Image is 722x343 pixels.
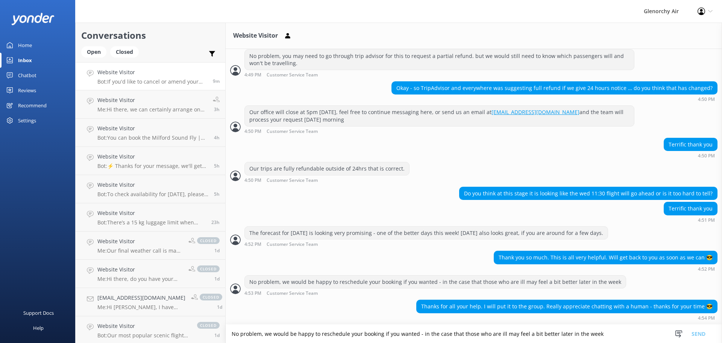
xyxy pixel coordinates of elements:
div: Sep 29 2025 04:50pm (UTC +13:00) Pacific/Auckland [244,177,410,183]
h4: [EMAIL_ADDRESS][DOMAIN_NAME] [97,294,185,302]
div: No problem, we would be happy to reschedule your booking if you wanted - in the case that those w... [245,276,626,288]
strong: 4:50 PM [698,97,715,102]
div: Inbox [18,53,32,68]
div: Home [18,38,32,53]
div: Sep 29 2025 04:54pm (UTC +13:00) Pacific/Auckland [416,315,717,320]
span: closed [197,237,220,244]
div: Sep 29 2025 04:50pm (UTC +13:00) Pacific/Auckland [664,153,717,158]
strong: 4:52 PM [244,242,261,247]
h4: Website Visitor [97,96,207,104]
span: Customer Service Team [267,129,318,134]
h4: Website Visitor [97,181,208,189]
a: Website VisitorBot:If you'd like to cancel or amend your reservation, please contact the Glenorch... [76,62,225,90]
span: Sep 29 2025 11:17am (UTC +13:00) Pacific/Auckland [214,191,220,197]
span: closed [197,265,220,272]
p: Bot: To check availability for [DATE], please visit [URL][DOMAIN_NAME]. [97,191,208,198]
span: closed [200,294,222,300]
div: Thanks for all your help. I will put it to the group. Really appreciate chatting with a human - t... [417,300,717,313]
div: Thank you so much. This is all very helpful. Will get back to you as soon as we can 😎 [494,251,717,264]
span: Sep 29 2025 12:56pm (UTC +13:00) Pacific/Auckland [214,106,220,113]
p: Me: Hi there, we can certainly arrange one way flights on each day, the price for this is $499 pe... [97,106,207,113]
strong: 4:50 PM [244,129,261,134]
a: Website VisitorBot:⚡ Thanks for your message, we'll get back to you as soon as we can. You're als... [76,147,225,175]
div: Sep 29 2025 04:52pm (UTC +13:00) Pacific/Auckland [244,241,608,247]
span: Sep 28 2025 12:51pm (UTC +13:00) Pacific/Auckland [214,276,220,282]
div: Chatbot [18,68,36,83]
strong: 4:53 PM [244,291,261,296]
span: Customer Service Team [267,73,318,78]
div: No problem, you may need to go through trip advisor for this to request a partial refund. but we ... [245,50,634,70]
div: Open [81,46,106,58]
a: Website VisitorMe:Hi there, we can certainly arrange one way flights on each day, the price for t... [76,90,225,119]
p: Me: Our final weather call is made 1hr before the scheduled departure time. Unfortunately we woul... [97,247,183,254]
div: Sep 29 2025 04:52pm (UTC +13:00) Pacific/Auckland [494,266,717,271]
p: Bot: Our most popular scenic flights include: - Milford Sound Fly | Cruise | Fly - Our most popul... [97,332,190,339]
span: Sep 28 2025 05:43pm (UTC +13:00) Pacific/Auckland [211,219,220,226]
div: Sep 29 2025 04:50pm (UTC +13:00) Pacific/Auckland [391,96,717,102]
img: yonder-white-logo.png [11,13,55,25]
strong: 4:54 PM [698,316,715,320]
p: Bot: You can book the Milford Sound Fly | Cruise | Fly online at [URL][DOMAIN_NAME]. Prices start... [97,134,208,141]
div: Help [33,320,44,335]
p: Bot: There’s a 15 kg luggage limit when flying with Glenorchy Air. Please check our list of restr... [97,219,206,226]
div: Settings [18,113,36,128]
span: Customer Service Team [267,242,318,247]
div: Sep 29 2025 04:50pm (UTC +13:00) Pacific/Auckland [244,128,634,134]
div: Support Docs [23,305,54,320]
strong: 4:52 PM [698,267,715,271]
a: Website VisitorMe:Our final weather call is made 1hr before the scheduled departure time. Unfortu... [76,232,225,260]
div: Sep 29 2025 04:49pm (UTC +13:00) Pacific/Auckland [244,72,634,78]
div: Sep 29 2025 04:53pm (UTC +13:00) Pacific/Auckland [244,290,626,296]
div: Okay - so TripAdvisor and everywhere was suggesting full refund if we give 24 hours notice … do y... [392,82,717,95]
h3: Website Visitor [233,31,278,41]
div: Terrific thank you [664,138,717,151]
p: Me: Hi [PERSON_NAME], I have sent you an email to the address listed above. Thanks, [PERSON_NAME]. [97,304,185,311]
div: Our trips are fully refundable outside of 24hrs that is correct. [245,162,409,175]
strong: 4:49 PM [244,73,261,78]
strong: 4:50 PM [698,154,715,158]
div: The forecast for [DATE] is looking very promising - one of the better days this week! [DATE] also... [245,227,608,239]
span: Sep 29 2025 04:45pm (UTC +13:00) Pacific/Auckland [213,78,220,84]
strong: 4:51 PM [698,218,715,223]
a: [EMAIL_ADDRESS][DOMAIN_NAME] [491,108,579,116]
a: Closed [110,47,143,56]
span: Customer Service Team [267,291,318,296]
p: Bot: ⚡ Thanks for your message, we'll get back to you as soon as we can. You're also welcome to k... [97,163,208,169]
span: Sep 28 2025 06:00am (UTC +13:00) Pacific/Auckland [214,332,220,338]
span: Sep 29 2025 12:06pm (UTC +13:00) Pacific/Auckland [214,134,220,141]
strong: 4:50 PM [244,178,261,183]
h2: Conversations [81,28,220,43]
div: Recommend [18,98,47,113]
p: Me: Hi there, do you have your reference number, please and I can have a look for you? [97,276,183,282]
h4: Website Visitor [97,152,208,161]
span: Customer Service Team [267,178,318,183]
h4: Website Visitor [97,68,207,76]
span: Sep 28 2025 12:53pm (UTC +13:00) Pacific/Auckland [214,247,220,254]
span: closed [197,322,220,329]
div: Our office will close at 5pm [DATE], feel free to continue messaging here, or send us an email at... [245,106,634,126]
h4: Website Visitor [97,209,206,217]
a: [EMAIL_ADDRESS][DOMAIN_NAME]Me:Hi [PERSON_NAME], I have sent you an email to the address listed a... [76,288,225,316]
a: Open [81,47,110,56]
h4: Website Visitor [97,237,183,245]
a: Website VisitorBot:There’s a 15 kg luggage limit when flying with Glenorchy Air. Please check our... [76,203,225,232]
p: Bot: If you'd like to cancel or amend your reservation, please contact the Glenorchy Air team at ... [97,78,207,85]
span: Sep 29 2025 11:47am (UTC +13:00) Pacific/Auckland [214,163,220,169]
a: Website VisitorBot:You can book the Milford Sound Fly | Cruise | Fly online at [URL][DOMAIN_NAME]... [76,119,225,147]
div: Sep 29 2025 04:51pm (UTC +13:00) Pacific/Auckland [664,217,717,223]
span: Sep 28 2025 12:50pm (UTC +13:00) Pacific/Auckland [217,304,222,310]
h4: Website Visitor [97,322,190,330]
div: Do you think at this stage it is looking like the wed 11:30 flight will go ahead or is it too har... [460,187,717,200]
a: Website VisitorBot:To check availability for [DATE], please visit [URL][DOMAIN_NAME].5h [76,175,225,203]
a: Website VisitorMe:Hi there, do you have your reference number, please and I can have a look for y... [76,260,225,288]
h4: Website Visitor [97,124,208,133]
div: Terrific thank you [664,202,717,215]
div: Closed [110,46,139,58]
h4: Website Visitor [97,265,183,274]
div: Reviews [18,83,36,98]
